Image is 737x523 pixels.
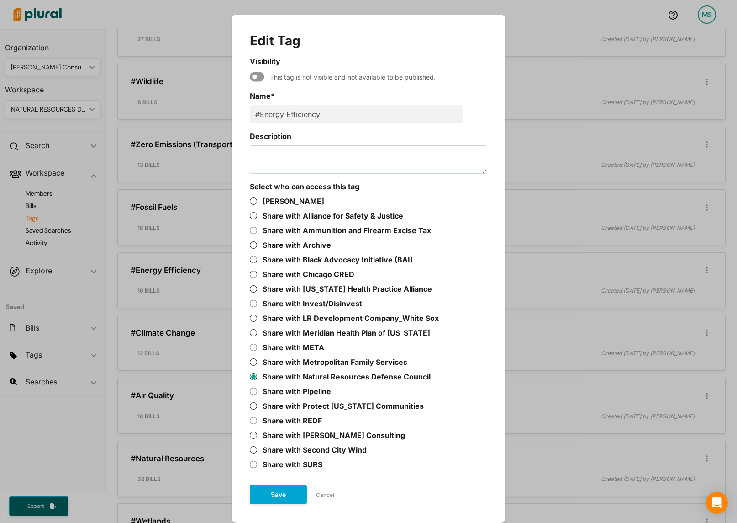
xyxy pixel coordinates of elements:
label: Share with LR Development Company_White Sox [263,313,439,324]
label: Share with Second City Wind [263,444,367,455]
label: Share with Chicago CRED [263,269,354,280]
label: Share with REDF [263,415,322,426]
label: Share with SURS [263,459,322,470]
label: Select who can access this tag [250,181,487,192]
div: Open Intercom Messenger [706,492,728,514]
label: Share with Natural Resources Defense Council [263,371,431,382]
label: Share with [US_STATE] Health Practice Alliance [263,283,432,294]
label: Share with Alliance for Safety & Justice [263,210,403,221]
button: Cancel [307,488,343,502]
label: Share with Meridian Health Plan of [US_STATE] [263,327,430,338]
label: Share with Black Advocacy Initiative (BAI) [263,254,413,265]
label: Share with [PERSON_NAME] Consulting [263,430,405,441]
label: Share with Protect [US_STATE] Communities [263,400,424,411]
label: Visibility [250,56,487,67]
button: Save [250,485,307,504]
label: Share with Pipeline [263,386,331,397]
label: Share with Invest/Disinvest [263,298,362,309]
label: [PERSON_NAME] [263,196,324,207]
label: Share with Metropolitan Family Services [263,357,407,368]
label: Description [250,131,487,142]
label: Share with Archive [263,240,331,251]
div: Modal [232,15,505,523]
label: Share with Ammunition and Firearm Excise Tax [263,225,431,236]
label: Name [250,91,487,101]
div: This tag is not visible and not available to be published. [264,72,436,82]
label: Share with META [263,342,324,353]
div: Edit Tag [250,33,487,48]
